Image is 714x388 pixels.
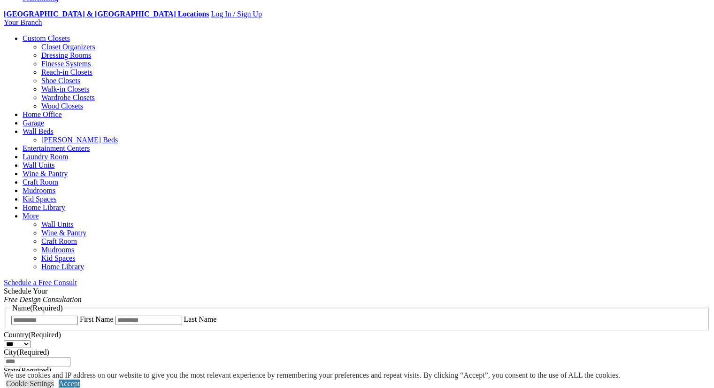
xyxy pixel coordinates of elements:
[23,195,56,203] a: Kid Spaces
[11,304,64,312] legend: Name
[41,263,84,271] a: Home Library
[41,77,80,85] a: Shoe Closets
[4,10,209,18] a: [GEOGRAPHIC_DATA] & [GEOGRAPHIC_DATA] Locations
[41,51,91,59] a: Dressing Rooms
[59,380,80,388] a: Accept
[4,287,82,303] span: Schedule Your
[4,18,42,26] a: Your Branch
[41,246,74,254] a: Mudrooms
[41,220,73,228] a: Wall Units
[23,110,62,118] a: Home Office
[41,237,77,245] a: Craft Room
[4,279,77,287] a: Schedule a Free Consult (opens a dropdown menu)
[23,203,65,211] a: Home Library
[41,43,95,51] a: Closet Organizers
[19,366,51,374] span: (Required)
[41,229,86,237] a: Wine & Pantry
[4,331,61,339] label: Country
[28,331,61,339] span: (Required)
[17,348,49,356] span: (Required)
[211,10,261,18] a: Log In / Sign Up
[41,254,75,262] a: Kid Spaces
[41,68,92,76] a: Reach-in Closets
[23,34,70,42] a: Custom Closets
[23,170,68,178] a: Wine & Pantry
[41,102,83,110] a: Wood Closets
[23,119,44,127] a: Garage
[41,93,95,101] a: Wardrobe Closets
[23,153,68,161] a: Laundry Room
[41,85,89,93] a: Walk-in Closets
[23,212,39,220] a: More menu text will display only on big screen
[4,295,82,303] em: Free Design Consultation
[23,127,54,135] a: Wall Beds
[6,380,54,388] a: Cookie Settings
[80,315,114,323] label: First Name
[184,315,217,323] label: Last Name
[23,178,58,186] a: Craft Room
[23,161,54,169] a: Wall Units
[23,144,90,152] a: Entertainment Centers
[23,186,55,194] a: Mudrooms
[4,366,51,374] label: State
[4,348,49,356] label: City
[4,371,620,380] div: We use cookies and IP address on our website to give you the most relevant experience by remember...
[30,304,62,312] span: (Required)
[41,136,118,144] a: [PERSON_NAME] Beds
[41,60,91,68] a: Finesse Systems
